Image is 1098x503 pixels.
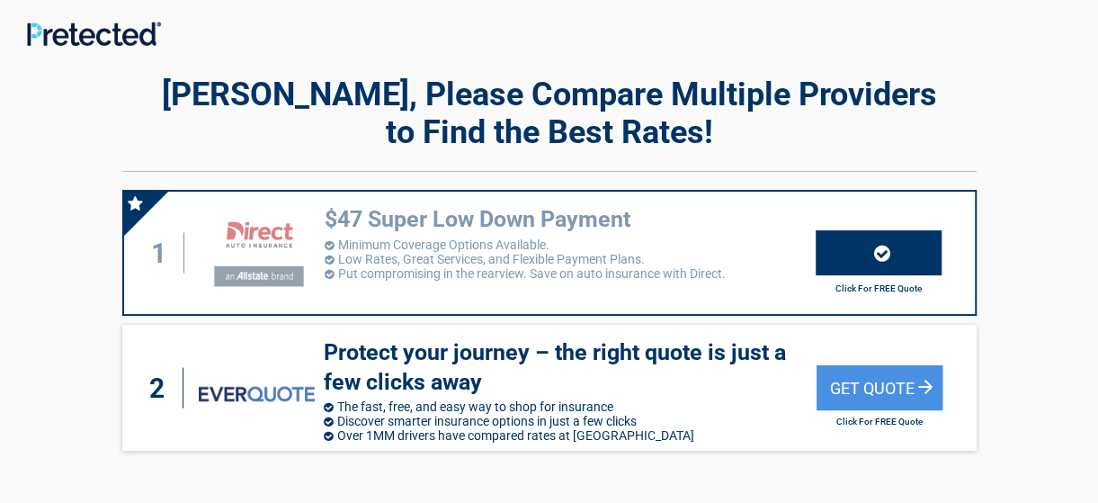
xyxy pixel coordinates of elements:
[817,417,942,427] h2: Click For FREE Quote
[325,252,816,266] li: Low Rates, Great Services, and Flexible Payment Plans.
[27,22,161,46] img: Main Logo
[325,266,816,281] li: Put compromising in the rearview. Save on auto insurance with Direct.
[816,283,942,293] h2: Click For FREE Quote
[324,400,817,414] li: The fast, free, and easy way to shop for insurance
[325,205,816,235] h3: $47 Super Low Down Payment
[140,368,183,409] div: 2
[325,238,816,252] li: Minimum Coverage Options Available.
[199,386,315,401] img: everquote's logo
[324,338,817,397] h3: Protect your journey – the right quote is just a few clicks away
[200,208,315,297] img: directauto's logo
[142,233,185,274] div: 1
[817,365,942,410] div: Get Quote
[324,428,817,443] li: Over 1MM drivers have compared rates at [GEOGRAPHIC_DATA]
[324,414,817,428] li: Discover smarter insurance options in just a few clicks
[122,76,977,151] h2: [PERSON_NAME], Please Compare Multiple Providers to Find the Best Rates!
